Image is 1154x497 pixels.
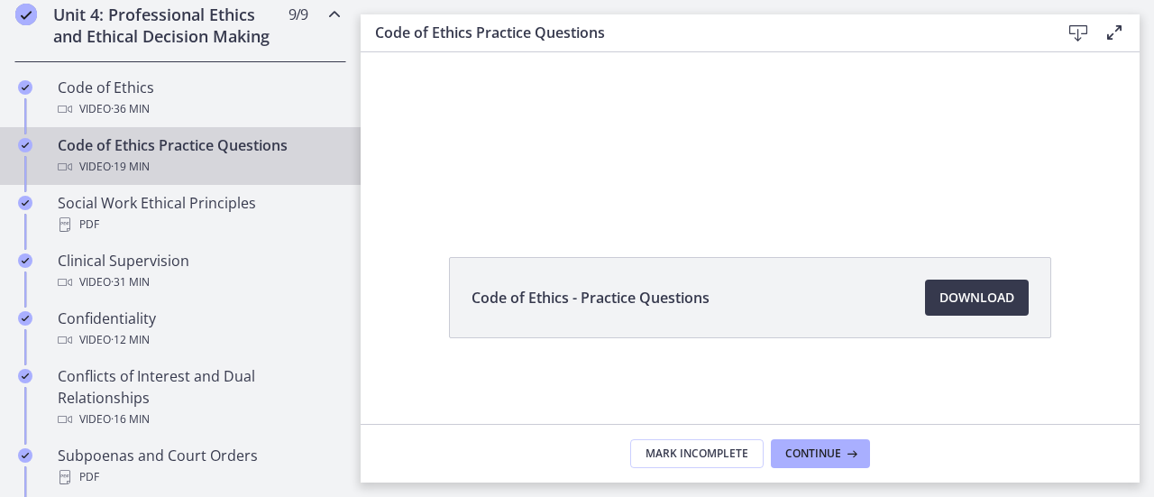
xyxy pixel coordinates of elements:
[58,365,339,430] div: Conflicts of Interest and Dual Relationships
[58,192,339,235] div: Social Work Ethical Principles
[15,4,37,25] i: Completed
[18,369,32,383] i: Completed
[18,253,32,268] i: Completed
[18,138,32,152] i: Completed
[58,329,339,351] div: Video
[375,22,1031,43] h3: Code of Ethics Practice Questions
[53,4,273,47] h2: Unit 4: Professional Ethics and Ethical Decision Making
[58,445,339,488] div: Subpoenas and Court Orders
[111,98,150,120] span: · 36 min
[111,272,150,293] span: · 31 min
[58,272,339,293] div: Video
[785,446,841,461] span: Continue
[58,77,339,120] div: Code of Ethics
[58,466,339,488] div: PDF
[939,287,1014,308] span: Download
[58,250,339,293] div: Clinical Supervision
[58,134,339,178] div: Code of Ethics Practice Questions
[18,80,32,95] i: Completed
[925,280,1029,316] a: Download
[646,446,748,461] span: Mark Incomplete
[111,329,150,351] span: · 12 min
[111,156,150,178] span: · 19 min
[18,196,32,210] i: Completed
[58,98,339,120] div: Video
[58,409,339,430] div: Video
[288,4,307,25] span: 9 / 9
[58,214,339,235] div: PDF
[58,156,339,178] div: Video
[111,409,150,430] span: · 16 min
[18,448,32,463] i: Completed
[630,439,764,468] button: Mark Incomplete
[771,439,870,468] button: Continue
[58,308,339,351] div: Confidentiality
[18,311,32,326] i: Completed
[472,287,710,308] span: Code of Ethics - Practice Questions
